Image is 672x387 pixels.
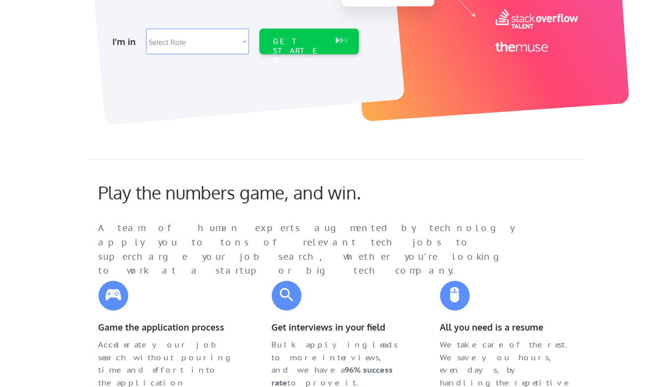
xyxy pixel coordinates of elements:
div: GET STARTED [273,37,326,65]
div: I'm in [112,34,140,49]
div: Play the numbers game, and win. [99,182,406,203]
div: A team of human experts augmented by technology apply you to tons of relevant tech jobs to superc... [99,221,534,278]
div: Game the application process [99,321,232,335]
div: All you need is a resume [440,321,574,335]
div: Get interviews in your field [272,321,406,335]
